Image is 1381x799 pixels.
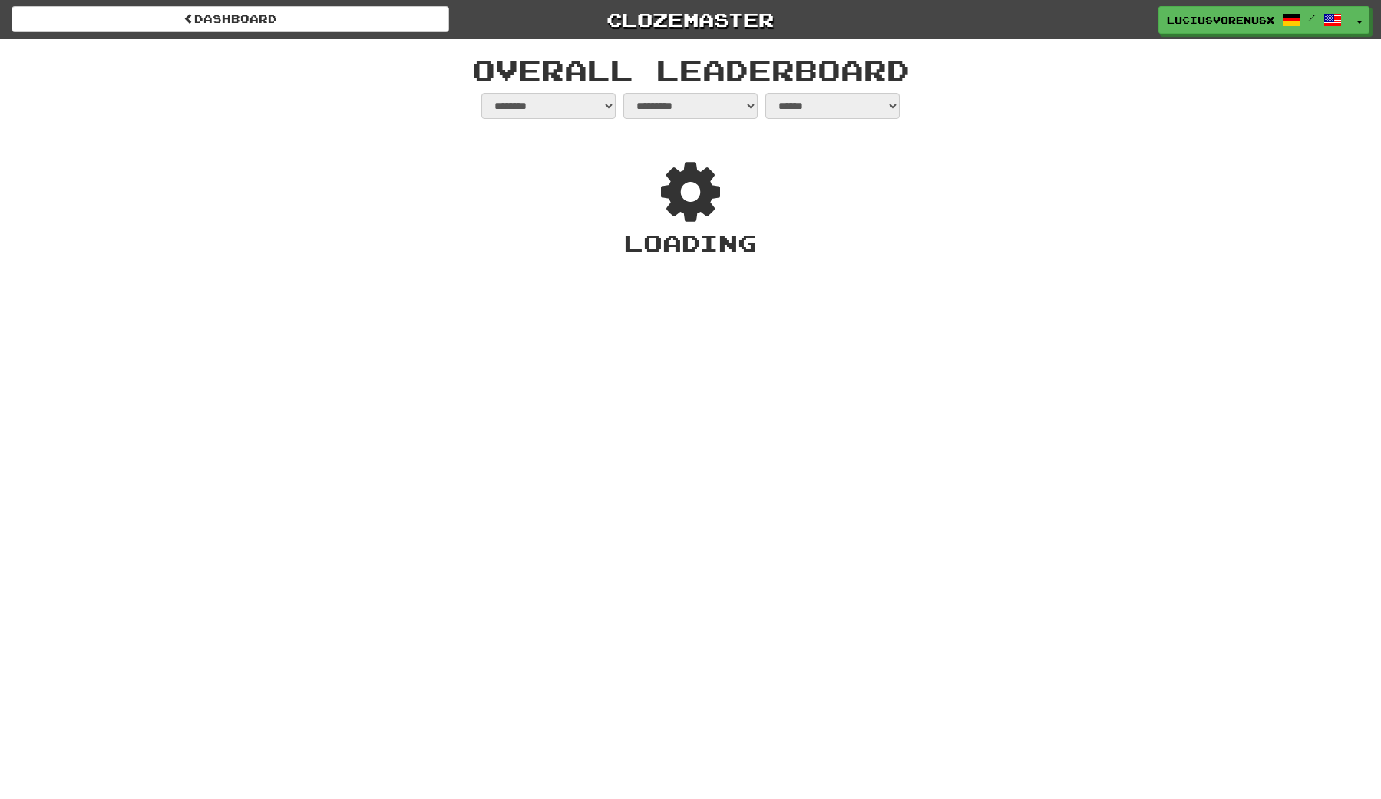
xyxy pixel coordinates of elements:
a: Clozemaster [472,6,910,33]
a: dashboard [12,6,449,32]
a: LuciusVorenusX / [1158,6,1350,34]
div: Loading [477,226,904,259]
span: LuciusVorenusX [1167,13,1274,27]
span: / [1308,12,1316,23]
h1: Overall Leaderboard [253,54,1128,85]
